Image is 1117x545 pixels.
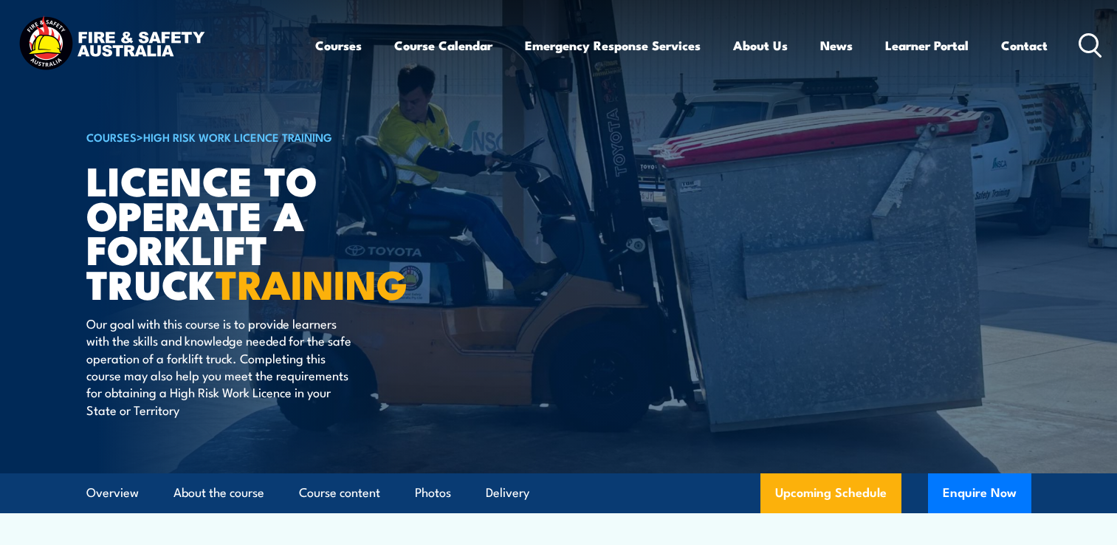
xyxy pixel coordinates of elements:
a: Courses [315,26,362,65]
a: Delivery [486,473,529,513]
a: About Us [733,26,788,65]
button: Enquire Now [928,473,1031,513]
a: News [820,26,853,65]
a: Photos [415,473,451,513]
a: Learner Portal [885,26,969,65]
a: Overview [86,473,139,513]
strong: TRAINING [216,252,408,313]
a: Emergency Response Services [525,26,701,65]
a: Contact [1001,26,1048,65]
a: COURSES [86,128,137,145]
h6: > [86,128,451,145]
a: High Risk Work Licence Training [143,128,332,145]
a: Upcoming Schedule [760,473,901,513]
a: About the course [173,473,264,513]
p: Our goal with this course is to provide learners with the skills and knowledge needed for the saf... [86,315,356,418]
a: Course Calendar [394,26,492,65]
h1: Licence to operate a forklift truck [86,162,451,301]
a: Course content [299,473,380,513]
